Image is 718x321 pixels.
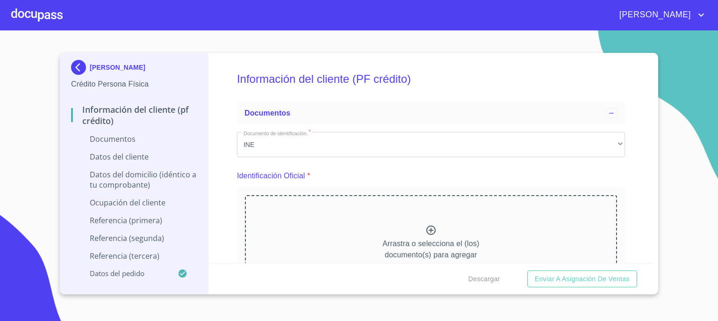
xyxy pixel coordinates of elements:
div: [PERSON_NAME] [71,60,197,79]
button: account of current user [612,7,707,22]
p: Ocupación del Cliente [71,197,197,208]
p: Referencia (segunda) [71,233,197,243]
p: Identificación Oficial [237,170,305,182]
p: Crédito Persona Física [71,79,197,90]
p: Datos del pedido [71,269,178,278]
p: Datos del domicilio (idéntico a tu comprobante) [71,169,197,190]
p: Información del cliente (PF crédito) [71,104,197,126]
span: Descargar [468,273,500,285]
p: Referencia (primera) [71,215,197,226]
p: Documentos [71,134,197,144]
h5: Información del cliente (PF crédito) [237,60,625,98]
p: Referencia (tercera) [71,251,197,261]
img: Docupass spot blue [71,60,90,75]
div: Documentos [237,102,625,124]
span: Documentos [244,109,290,117]
p: Arrastra o selecciona el (los) documento(s) para agregar [382,238,479,261]
div: INE [237,132,625,157]
p: Datos del cliente [71,152,197,162]
p: [PERSON_NAME] [90,64,145,71]
button: Descargar [465,270,504,288]
span: Enviar a Asignación de Ventas [535,273,630,285]
span: [PERSON_NAME] [612,7,696,22]
button: Enviar a Asignación de Ventas [527,270,637,288]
